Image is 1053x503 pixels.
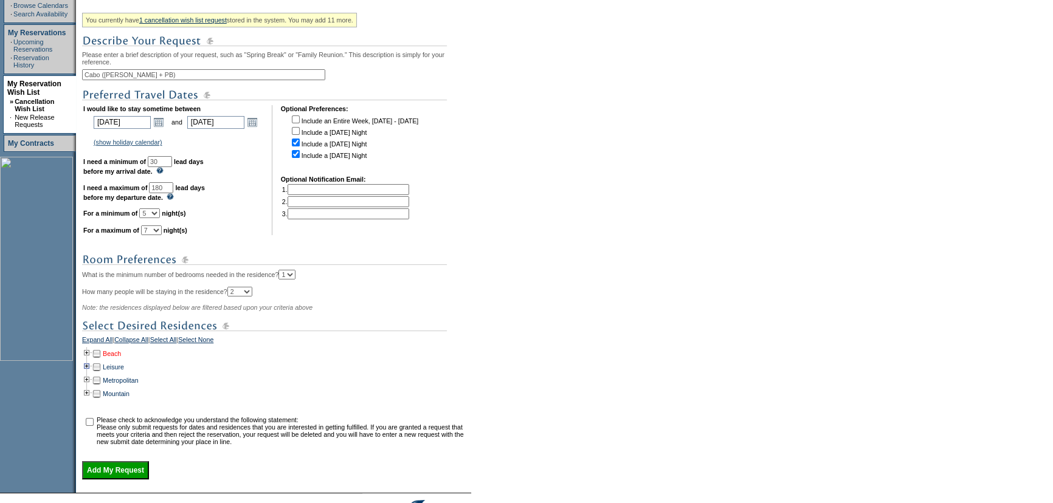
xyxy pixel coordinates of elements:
a: Leisure [103,363,124,371]
a: Collapse All [114,336,148,347]
a: (show holiday calendar) [94,139,162,146]
img: questionMark_lightBlue.gif [156,167,164,174]
td: · [10,54,12,69]
a: Browse Calendars [13,2,68,9]
a: 1 cancellation wish list request [139,16,227,24]
a: Open the calendar popup. [246,115,259,129]
a: Search Availability [13,10,67,18]
b: I would like to stay sometime between [83,105,201,112]
div: | | | [82,336,468,347]
img: questionMark_lightBlue.gif [167,193,174,200]
a: New Release Requests [15,114,54,128]
td: Include an Entire Week, [DATE] - [DATE] Include a [DATE] Night Include a [DATE] Night Include a [... [289,114,418,167]
img: subTtlRoomPreferences.gif [82,252,447,267]
a: Expand All [82,336,112,347]
td: 1. [282,184,409,195]
b: I need a minimum of [83,158,146,165]
b: lead days before my arrival date. [83,158,204,175]
td: Please check to acknowledge you understand the following statement: Please only submit requests f... [97,416,467,445]
a: Cancellation Wish List [15,98,54,112]
div: You currently have stored in the system. You may add 11 more. [82,13,357,27]
b: I need a maximum of [83,184,147,191]
b: night(s) [162,210,185,217]
a: My Reservation Wish List [7,80,61,97]
a: My Reservations [8,29,66,37]
input: Add My Request [82,461,149,479]
b: lead days before my departure date. [83,184,205,201]
td: · [10,114,13,128]
b: For a minimum of [83,210,137,217]
a: Metropolitan [103,377,139,384]
input: Date format: M/D/Y. Shortcut keys: [T] for Today. [UP] or [.] for Next Day. [DOWN] or [,] for Pre... [187,116,244,129]
a: My Contracts [8,139,54,148]
b: » [10,98,13,105]
a: Mountain [103,390,129,397]
a: Select None [178,336,213,347]
b: Optional Notification Email: [281,176,366,183]
a: Reservation History [13,54,49,69]
b: For a maximum of [83,227,139,234]
td: · [10,10,12,18]
b: Optional Preferences: [281,105,348,112]
div: Please enter a brief description of your request, such as "Spring Break" or "Family Reunion." Thi... [82,9,468,479]
td: · [10,38,12,53]
a: Select All [150,336,177,347]
td: and [170,114,184,131]
a: Beach [103,350,121,357]
td: · [10,2,12,9]
a: Upcoming Reservations [13,38,52,53]
a: Open the calendar popup. [152,115,165,129]
td: 2. [282,196,409,207]
b: night(s) [164,227,187,234]
input: Date format: M/D/Y. Shortcut keys: [T] for Today. [UP] or [.] for Next Day. [DOWN] or [,] for Pre... [94,116,151,129]
span: Note: the residences displayed below are filtered based upon your criteria above [82,304,312,311]
td: 3. [282,208,409,219]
